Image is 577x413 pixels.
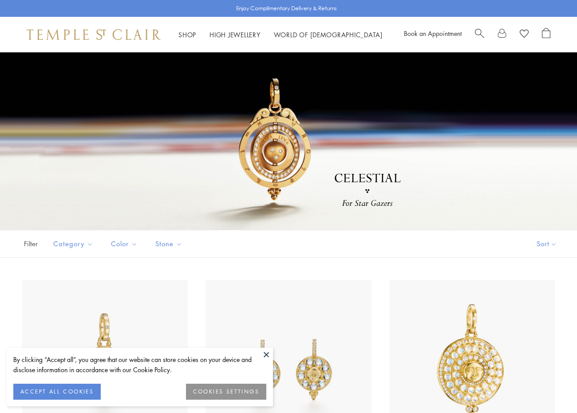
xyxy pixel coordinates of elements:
[404,29,462,38] a: Book an Appointment
[186,384,266,400] button: COOKIES SETTINGS
[13,384,101,400] button: ACCEPT ALL COOKIES
[149,234,189,254] button: Stone
[49,238,100,249] span: Category
[151,238,189,249] span: Stone
[27,29,161,40] img: Temple St. Clair
[104,234,144,254] button: Color
[178,30,196,39] a: ShopShop
[517,230,577,257] button: Show sort by
[520,28,529,41] a: View Wishlist
[542,28,550,41] a: Open Shopping Bag
[236,4,337,13] p: Enjoy Complimentary Delivery & Returns
[274,30,383,39] a: World of [DEMOGRAPHIC_DATA]World of [DEMOGRAPHIC_DATA]
[209,30,261,39] a: High JewelleryHigh Jewellery
[47,234,100,254] button: Category
[178,29,383,40] nav: Main navigation
[13,354,266,375] div: By clicking “Accept all”, you agree that our website can store cookies on your device and disclos...
[475,28,484,41] a: Search
[107,238,144,249] span: Color
[533,371,568,404] iframe: Gorgias live chat messenger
